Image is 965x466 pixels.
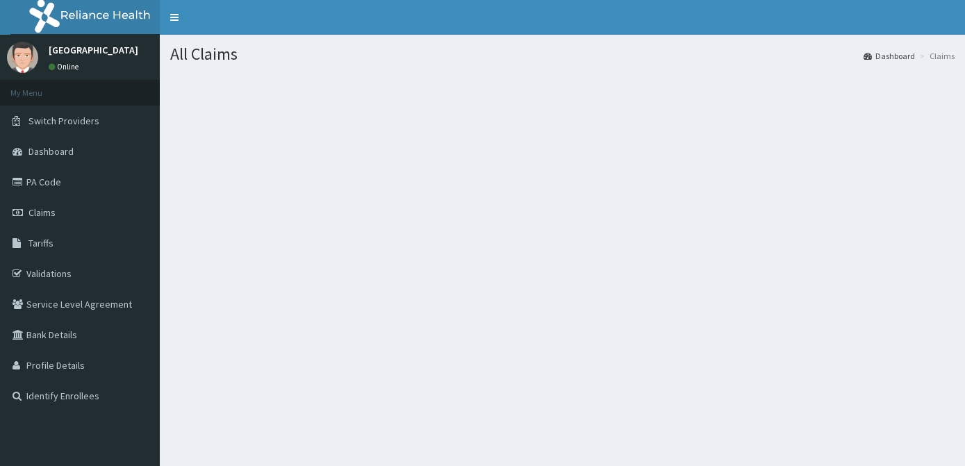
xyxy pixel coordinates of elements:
[28,115,99,127] span: Switch Providers
[28,206,56,219] span: Claims
[28,145,74,158] span: Dashboard
[28,237,53,249] span: Tariffs
[49,45,138,55] p: [GEOGRAPHIC_DATA]
[49,62,82,72] a: Online
[916,50,955,62] li: Claims
[7,42,38,73] img: User Image
[864,50,915,62] a: Dashboard
[170,45,955,63] h1: All Claims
